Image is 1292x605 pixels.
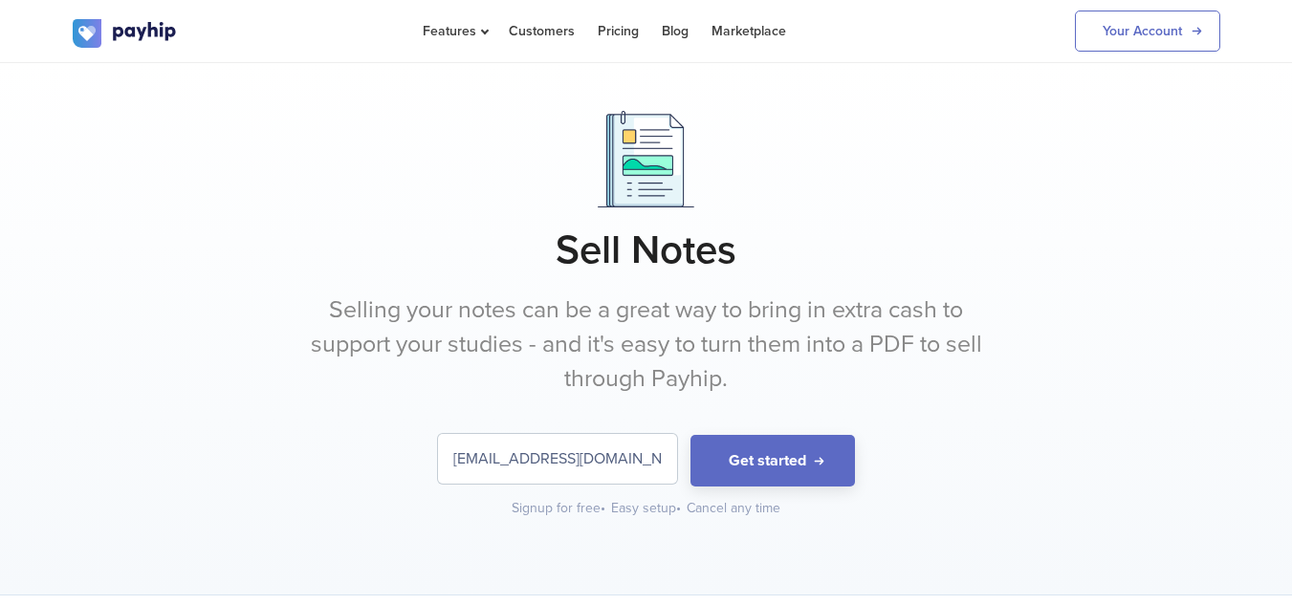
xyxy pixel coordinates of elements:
span: Features [423,23,486,39]
img: Documents.png [598,111,694,207]
img: logo.svg [73,19,178,48]
div: Signup for free [512,499,607,518]
button: Get started [690,435,855,487]
div: Cancel any time [687,499,780,518]
div: Easy setup [611,499,683,518]
p: Selling your notes can be a great way to bring in extra cash to support your studies - and it's e... [288,293,1005,396]
h1: Sell Notes [73,227,1220,274]
a: Your Account [1075,11,1220,52]
span: • [601,500,605,516]
input: Enter your email address [438,434,677,484]
span: • [676,500,681,516]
